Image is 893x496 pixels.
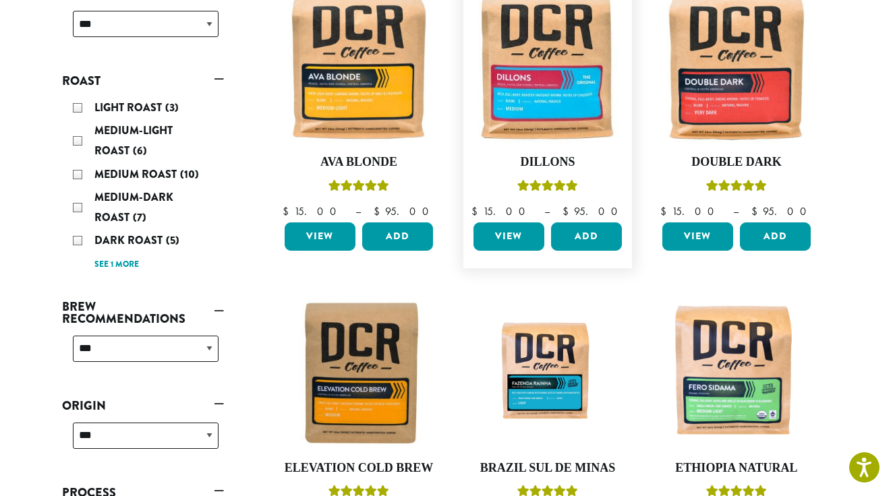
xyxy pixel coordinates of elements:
a: See 1 more [94,258,139,272]
span: Dark Roast [94,232,166,248]
bdi: 95.00 [751,204,813,218]
div: Rated 4.50 out of 5 [706,178,767,198]
span: (3) [165,100,179,115]
span: $ [751,204,763,218]
span: – [544,204,550,218]
h4: Brazil Sul De Minas [470,461,625,476]
span: $ [283,204,294,218]
span: – [733,204,739,218]
div: Brew Recommendations [62,330,224,378]
bdi: 95.00 [374,204,435,218]
h4: Dillons [470,155,625,170]
h4: Elevation Cold Brew [281,461,436,476]
img: DCR-Fero-Sidama-Coffee-Bag-2019-300x300.png [659,295,814,450]
a: Origin [62,394,224,417]
span: (7) [133,210,146,225]
bdi: 15.00 [471,204,531,218]
span: Medium-Light Roast [94,123,173,158]
div: Rated 5.00 out of 5 [517,178,578,198]
bdi: 95.00 [563,204,624,218]
a: Brew Recommendations [62,295,224,330]
img: Elevation-Cold-Brew-300x300.jpg [281,295,436,450]
div: Roast [62,92,224,279]
h4: Ava Blonde [281,155,436,170]
h4: Ethiopia Natural [659,461,814,476]
img: Fazenda-Rainha_12oz_Mockup.jpg [470,315,625,431]
button: Add [551,222,622,251]
div: Rated 5.00 out of 5 [328,178,389,198]
span: (10) [180,166,199,182]
span: (6) [133,143,147,158]
bdi: 15.00 [660,204,720,218]
span: $ [374,204,385,218]
span: $ [471,204,483,218]
bdi: 15.00 [283,204,343,218]
h4: Double Dark [659,155,814,170]
a: Roast [62,69,224,92]
span: – [355,204,361,218]
button: Add [362,222,433,251]
div: DCR Coffees [62,5,224,53]
div: Origin [62,417,224,465]
button: Add [740,222,811,251]
span: $ [660,204,672,218]
span: Medium-Dark Roast [94,189,173,225]
span: $ [563,204,574,218]
a: View [473,222,544,251]
a: View [662,222,733,251]
span: (5) [166,232,179,248]
a: View [285,222,355,251]
span: Medium Roast [94,166,180,182]
span: Light Roast [94,100,165,115]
